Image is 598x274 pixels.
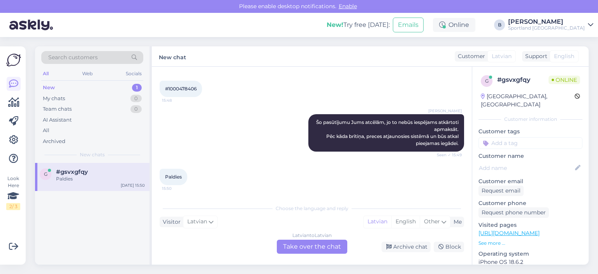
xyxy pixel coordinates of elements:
[43,127,49,134] div: All
[327,21,343,28] b: New!
[478,127,582,136] p: Customer tags
[478,137,582,149] input: Add a tag
[6,53,21,67] img: Askly Logo
[159,51,186,62] label: New chat
[522,52,547,60] div: Support
[56,175,145,182] div: Paldies
[433,18,475,32] div: Online
[336,3,359,10] span: Enable
[478,116,582,123] div: Customer information
[478,240,582,247] p: See more ...
[434,242,464,252] div: Block
[478,177,582,186] p: Customer email
[160,218,181,226] div: Visitor
[494,19,505,30] div: B
[48,53,98,62] span: Search customers
[124,69,143,79] div: Socials
[478,207,549,218] div: Request phone number
[6,175,20,210] div: Look Here
[81,69,94,79] div: Web
[478,199,582,207] p: Customer phone
[292,232,332,239] div: Latvian to Latvian
[6,203,20,210] div: 2 / 3
[478,250,582,258] p: Operating system
[327,20,390,30] div: Try free [DATE]:
[43,95,65,103] div: My chats
[497,75,549,85] div: # gsvxgfqy
[162,186,191,191] span: 15:50
[43,138,65,145] div: Archived
[160,205,464,212] div: Choose the language and reply
[165,86,197,92] span: #1000478406
[80,151,105,158] span: New chats
[277,240,347,254] div: Take over the chat
[478,152,582,160] p: Customer name
[56,168,88,175] span: #gsvxgfqy
[364,216,391,228] div: Latvian
[508,25,585,31] div: Sportland [GEOGRAPHIC_DATA]
[478,230,540,237] a: [URL][DOMAIN_NAME]
[508,19,585,25] div: [PERSON_NAME]
[424,218,440,225] span: Other
[492,52,512,60] span: Latvian
[478,258,582,266] p: iPhone OS 18.6.2
[391,216,420,228] div: English
[132,84,142,92] div: 1
[450,218,462,226] div: Me
[165,174,182,180] span: Paldies
[508,19,593,31] a: [PERSON_NAME]Sportland [GEOGRAPHIC_DATA]
[554,52,574,60] span: English
[479,164,573,172] input: Add name
[481,92,575,109] div: [GEOGRAPHIC_DATA], [GEOGRAPHIC_DATA]
[549,76,580,84] span: Online
[162,97,191,103] span: 15:48
[41,69,50,79] div: All
[130,105,142,113] div: 0
[43,105,72,113] div: Team chats
[44,171,47,177] span: g
[187,217,207,226] span: Latvian
[393,18,424,32] button: Emails
[478,221,582,229] p: Visited pages
[43,84,55,92] div: New
[485,78,489,84] span: g
[382,242,431,252] div: Archive chat
[428,108,462,114] span: [PERSON_NAME]
[43,116,72,124] div: AI Assistant
[455,52,485,60] div: Customer
[121,182,145,188] div: [DATE] 15:50
[478,186,524,196] div: Request email
[433,152,462,158] span: Seen ✓ 15:49
[316,119,460,146] span: Šo pasūtījumu Jums atcēlām, jo to nebūs iespējams atkārtoti apmaksāt. Pēc kāda brītiņa, preces at...
[130,95,142,103] div: 0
